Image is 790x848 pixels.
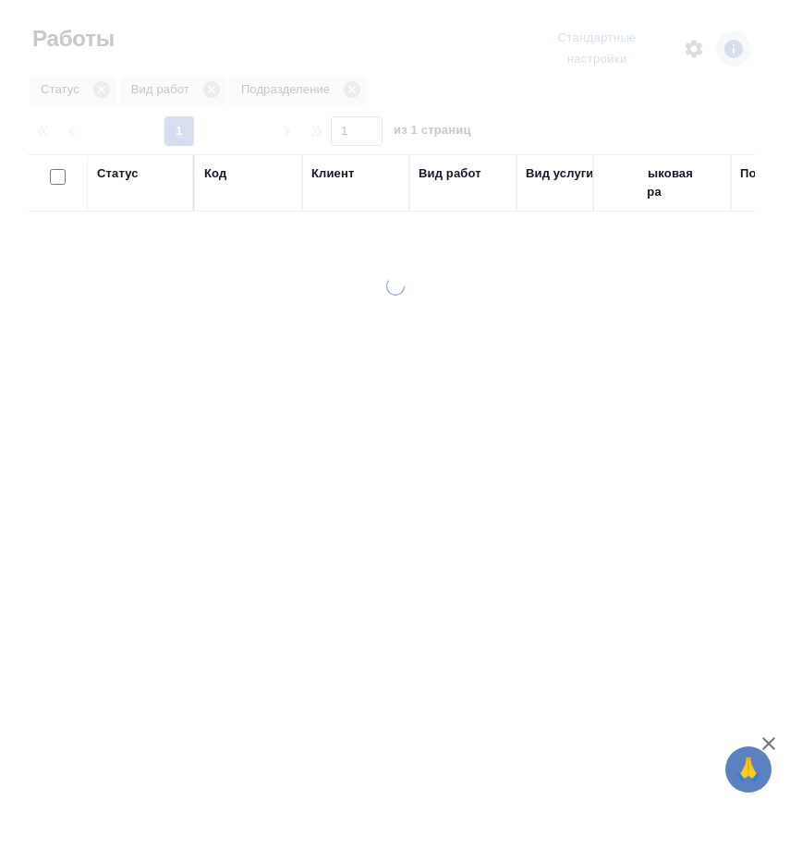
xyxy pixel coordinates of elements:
[97,164,139,183] div: Статус
[733,750,764,789] span: 🙏
[526,164,594,183] div: Вид услуги
[204,164,226,183] div: Код
[311,164,354,183] div: Клиент
[419,164,481,183] div: Вид работ
[725,746,772,793] button: 🙏
[633,164,722,201] div: Языковая пара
